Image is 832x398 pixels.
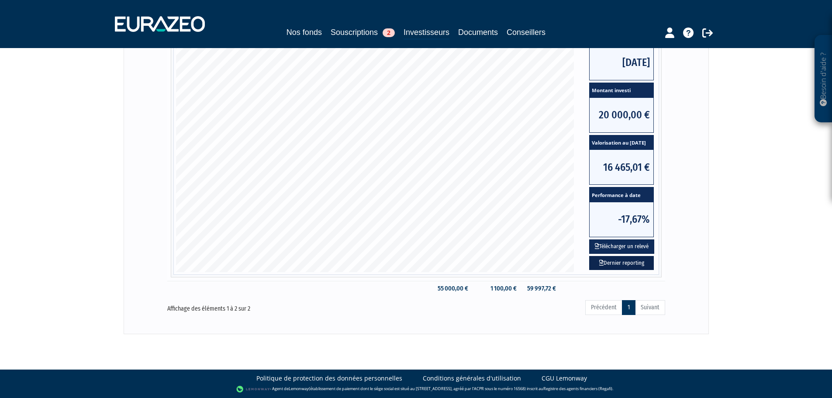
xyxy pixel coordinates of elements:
div: Affichage des éléments 1 à 2 sur 2 [167,299,367,313]
a: Dernier reporting [589,256,654,270]
a: 1 [622,300,635,315]
a: Lemonway [289,386,309,391]
td: 1 100,00 € [473,281,521,296]
span: Montant investi [590,83,653,98]
img: logo-lemonway.png [236,385,270,394]
span: Valorisation au [DATE] [590,135,653,150]
img: 1732889491-logotype_eurazeo_blanc_rvb.png [115,16,205,32]
td: 59 997,72 € [521,281,560,296]
a: Investisseurs [404,26,449,40]
a: Politique de protection des données personnelles [256,374,402,383]
a: Conditions générales d'utilisation [423,374,521,383]
span: -17,67% [590,202,653,237]
div: - Agent de (établissement de paiement dont le siège social est situé au [STREET_ADDRESS], agréé p... [9,385,823,394]
span: [DATE] [590,45,653,80]
span: 2 [383,28,395,37]
button: Télécharger un relevé [589,239,654,254]
a: Registre des agents financiers (Regafi) [543,386,612,391]
span: Performance à date [590,187,653,202]
span: 20 000,00 € [590,98,653,132]
a: Nos fonds [287,26,322,38]
td: 55 000,00 € [430,281,472,296]
a: Souscriptions2 [331,26,395,38]
a: CGU Lemonway [542,374,587,383]
p: Besoin d'aide ? [818,40,829,118]
a: Conseillers [507,26,545,38]
span: 16 465,01 € [590,150,653,184]
a: Documents [458,26,498,38]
